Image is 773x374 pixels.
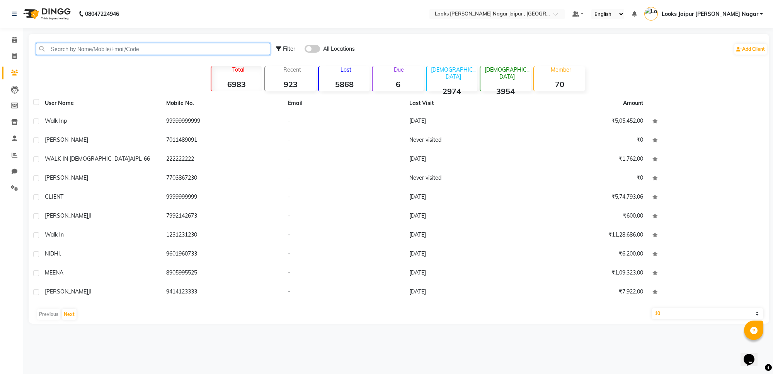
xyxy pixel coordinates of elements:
[36,43,270,55] input: Search by Name/Mobile/Email/Code
[45,250,60,257] span: NIDHI
[265,79,316,89] strong: 923
[323,45,355,53] span: All Locations
[526,283,647,302] td: ₹7,922.00
[88,288,92,295] span: JI
[88,212,92,219] span: JI
[45,174,88,181] span: [PERSON_NAME]
[45,269,63,276] span: MEENA
[374,66,423,73] p: Due
[45,212,88,219] span: [PERSON_NAME]
[741,343,765,366] iframe: chat widget
[526,188,647,207] td: ₹5,74,793.06
[480,86,531,96] strong: 3954
[644,7,658,21] img: Looks Jaipur Malviya Nagar
[283,264,405,283] td: -
[283,45,295,52] span: Filter
[45,117,64,124] span: walk in
[526,226,647,245] td: ₹11,28,686.00
[405,226,526,245] td: [DATE]
[45,231,64,238] span: walk in
[162,94,283,112] th: Mobile No.
[60,250,61,257] span: .
[45,193,63,200] span: CLIENT
[162,264,283,283] td: 8905995525
[526,169,647,188] td: ₹0
[405,264,526,283] td: [DATE]
[662,10,758,18] span: Looks Jaipur [PERSON_NAME] Nagar
[211,79,262,89] strong: 6983
[162,245,283,264] td: 9601960733
[322,66,369,73] p: Lost
[405,150,526,169] td: [DATE]
[162,131,283,150] td: 7011489091
[526,245,647,264] td: ₹6,200.00
[283,94,405,112] th: Email
[162,207,283,226] td: 7992142673
[537,66,585,73] p: Member
[373,79,423,89] strong: 6
[405,207,526,226] td: [DATE]
[162,112,283,131] td: 99999999999
[162,150,283,169] td: 222222222
[283,283,405,302] td: -
[405,94,526,112] th: Last Visit
[20,3,73,25] img: logo
[283,207,405,226] td: -
[162,226,283,245] td: 1231231230
[130,155,150,162] span: AIPL-66
[85,3,119,25] b: 08047224946
[45,155,130,162] span: WALK IN [DEMOGRAPHIC_DATA]
[268,66,316,73] p: Recent
[62,309,77,320] button: Next
[430,66,477,80] p: [DEMOGRAPHIC_DATA]
[283,112,405,131] td: -
[283,188,405,207] td: -
[405,245,526,264] td: [DATE]
[45,288,88,295] span: [PERSON_NAME]
[283,169,405,188] td: -
[283,131,405,150] td: -
[405,131,526,150] td: Never visited
[526,150,647,169] td: ₹1,762.00
[45,136,88,143] span: [PERSON_NAME]
[526,131,647,150] td: ₹0
[526,207,647,226] td: ₹600.00
[283,150,405,169] td: -
[427,86,477,96] strong: 2974
[734,44,767,55] a: Add Client
[319,79,369,89] strong: 5868
[405,169,526,188] td: Never visited
[526,264,647,283] td: ₹1,09,323.00
[405,112,526,131] td: [DATE]
[162,169,283,188] td: 7703867230
[215,66,262,73] p: Total
[283,245,405,264] td: -
[64,117,67,124] span: p
[283,226,405,245] td: -
[405,283,526,302] td: [DATE]
[40,94,162,112] th: User Name
[534,79,585,89] strong: 70
[405,188,526,207] td: [DATE]
[484,66,531,80] p: [DEMOGRAPHIC_DATA]
[162,283,283,302] td: 9414123333
[162,188,283,207] td: 9999999999
[618,94,648,112] th: Amount
[526,112,647,131] td: ₹5,05,452.00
